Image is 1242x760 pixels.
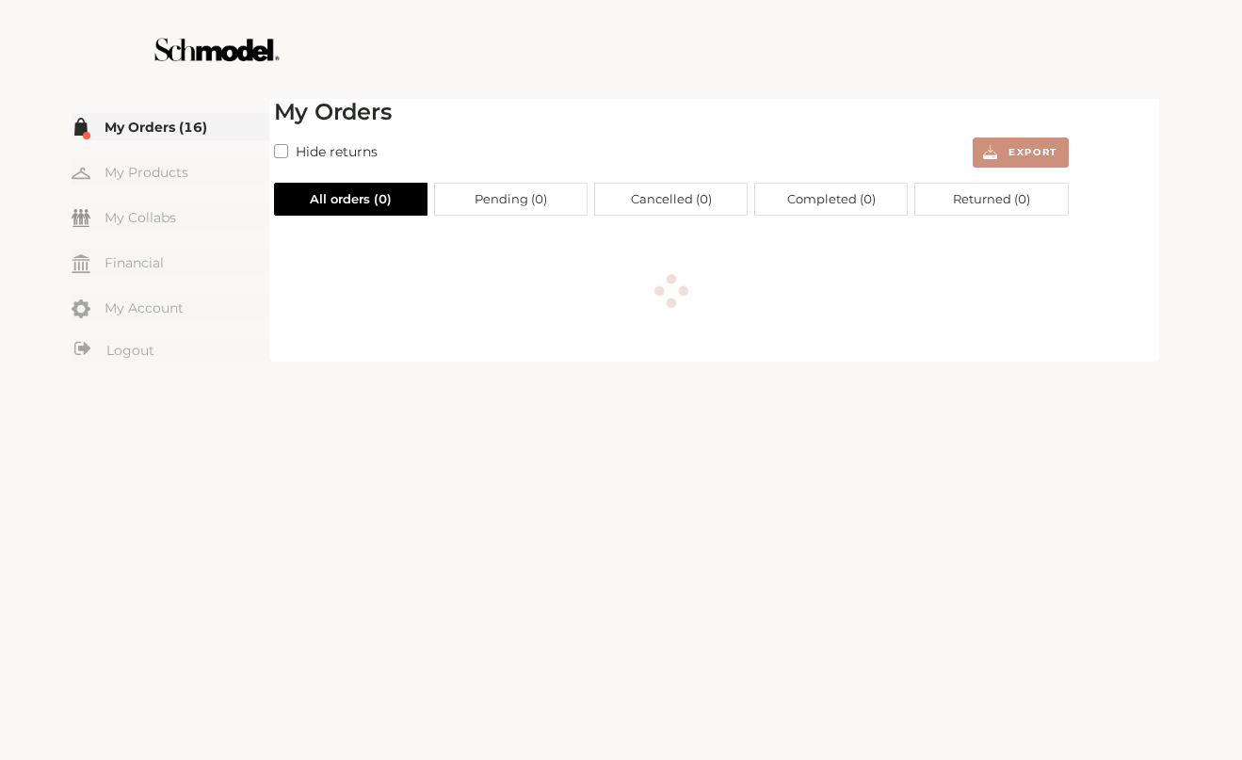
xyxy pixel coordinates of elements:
img: my-financial.svg [72,254,90,273]
span: Completed ( 0 ) [787,184,876,215]
div: Menu [72,113,269,365]
span: Export [1008,147,1057,158]
a: My Account [72,294,269,321]
a: My Collabs [72,203,269,231]
button: Export [974,138,1068,167]
span: Hide returns [288,143,385,160]
img: my-order.svg [72,118,90,137]
span: Cancelled ( 0 ) [631,184,712,215]
img: my-friends.svg [72,209,90,227]
span: Returned ( 0 ) [953,184,1030,215]
img: my-hanger.svg [72,164,90,183]
a: My Products [72,158,269,186]
h2: My Orders [274,99,1069,126]
span: All orders ( 0 ) [310,184,392,215]
span: Pending ( 0 ) [475,184,547,215]
a: Financial [72,249,269,276]
img: my-account.svg [72,299,90,318]
img: export.svg [983,145,997,159]
a: Logout [72,339,269,363]
a: My Orders (16) [72,113,269,140]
